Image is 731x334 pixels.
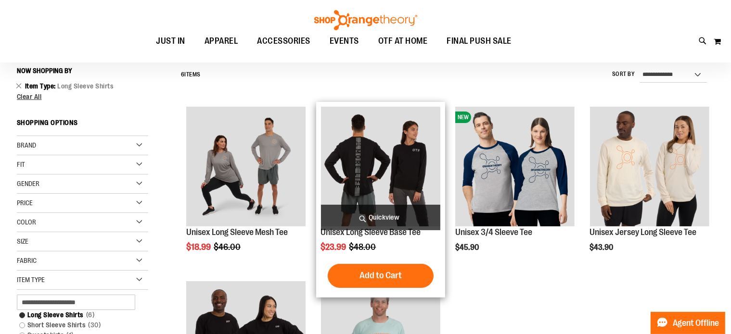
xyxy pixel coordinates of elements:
span: JUST IN [156,30,185,52]
div: product [585,102,714,276]
span: $43.90 [590,243,615,252]
a: Long Sleeve Shirts6 [14,310,141,320]
a: Unisex Jersey Long Sleeve Tee [590,107,709,227]
a: Clear All [17,93,148,100]
img: Unisex Long Sleeve Mesh Tee primary image [186,107,306,226]
span: Gender [17,180,39,187]
button: Agent Offline [651,312,725,334]
img: Unisex 3/4 Sleeve Tee [455,107,575,226]
div: product [450,102,579,276]
label: Sort By [612,70,635,78]
span: 6 [181,71,185,78]
a: Unisex Long Sleeve Mesh Tee primary image [186,107,306,227]
span: APPAREL [205,30,238,52]
a: Product image for Unisex Long Sleeve Base Tee [321,107,440,227]
strong: Shopping Options [17,114,148,136]
span: OTF AT HOME [378,30,428,52]
span: $48.00 [349,242,378,252]
span: Clear All [17,93,42,100]
span: Add to Cart [359,270,402,281]
span: $45.90 [455,243,480,252]
a: Unisex 3/4 Sleeve Tee [455,227,532,237]
h2: Items [181,67,201,82]
a: Short Sleeve Shirts30 [14,320,141,330]
span: Fit [17,161,25,168]
span: 30 [86,320,103,330]
img: Shop Orangetheory [313,10,419,30]
button: Now Shopping by [17,62,77,79]
button: Add to Cart [328,264,434,288]
div: product [316,102,445,297]
a: Unisex 3/4 Sleeve TeeNEW [455,107,575,227]
span: Long Sleeve Shirts [58,82,114,90]
span: Item Type [25,82,58,90]
span: EVENTS [330,30,359,52]
span: Brand [17,141,36,149]
div: product [181,102,310,276]
a: Unisex Long Sleeve Base Tee [321,227,421,237]
span: 6 [84,310,97,320]
span: FINAL PUSH SALE [447,30,512,52]
span: $23.99 [321,242,348,252]
span: Price [17,199,33,207]
span: $46.00 [214,242,242,252]
span: Agent Offline [673,319,719,328]
span: ACCESSORIES [257,30,310,52]
span: $18.99 [186,242,212,252]
span: Fabric [17,257,37,264]
span: Item Type [17,276,45,284]
a: Unisex Long Sleeve Mesh Tee [186,227,288,237]
span: Size [17,237,28,245]
img: Unisex Jersey Long Sleeve Tee [590,107,709,226]
span: NEW [455,111,471,123]
a: Quickview [321,205,440,230]
a: Unisex Jersey Long Sleeve Tee [590,227,697,237]
span: Color [17,218,36,226]
img: Product image for Unisex Long Sleeve Base Tee [321,107,440,226]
